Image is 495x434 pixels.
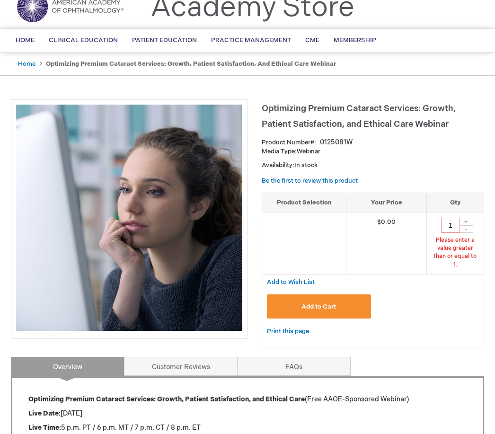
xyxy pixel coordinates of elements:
[262,161,484,170] p: Availability:
[262,193,346,213] th: Product Selection
[124,357,238,376] a: Customer Reviews
[459,218,473,226] div: +
[441,218,460,233] input: Qty
[432,236,479,269] div: Please enter a value greater than or equal to 1.
[320,138,353,147] div: 0125081W
[267,278,315,286] a: Add to Wish List
[301,303,336,310] span: Add to Cart
[28,409,467,418] p: [DATE]
[294,161,318,169] span: In stock
[46,60,336,68] strong: Optimizing Premium Cataract Services: Growth, Patient Satisfaction, and Ethical Care Webinar
[16,36,35,44] span: Home
[262,104,456,129] span: Optimizing Premium Cataract Services: Growth, Patient Satisfaction, and Ethical Care Webinar
[267,326,309,337] a: Print this page
[237,357,351,376] a: FAQs
[11,357,124,376] a: Overview
[28,423,467,433] p: 5 p.m. PT / 6 p.m. MT / 7 p.m. CT / 8 p.m. ET
[267,294,371,319] button: Add to Cart
[18,60,35,68] a: Home
[28,424,61,432] strong: Live Time:
[16,105,242,331] img: Optimizing Premium Cataract Services: Growth, Patient Satisfaction, and Ethical Care Webinar
[28,409,61,417] strong: Live Date:
[334,36,376,44] span: Membership
[305,36,319,44] span: CME
[459,225,473,233] div: -
[211,36,291,44] span: Practice Management
[262,139,316,146] strong: Product Number
[132,36,197,44] span: Patient Education
[346,213,427,275] td: $0.00
[262,147,484,156] p: Webinar
[346,193,427,213] th: Your Price
[262,148,297,155] strong: Media Type:
[28,395,467,404] p: (Free AAOE-Sponsored Webinar)
[426,193,484,213] th: Qty
[28,395,305,403] strong: Optimizing Premium Cataract Services: Growth, Patient Satisfaction, and Ethical Care
[262,177,358,185] a: Be the first to review this product
[49,36,118,44] span: Clinical Education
